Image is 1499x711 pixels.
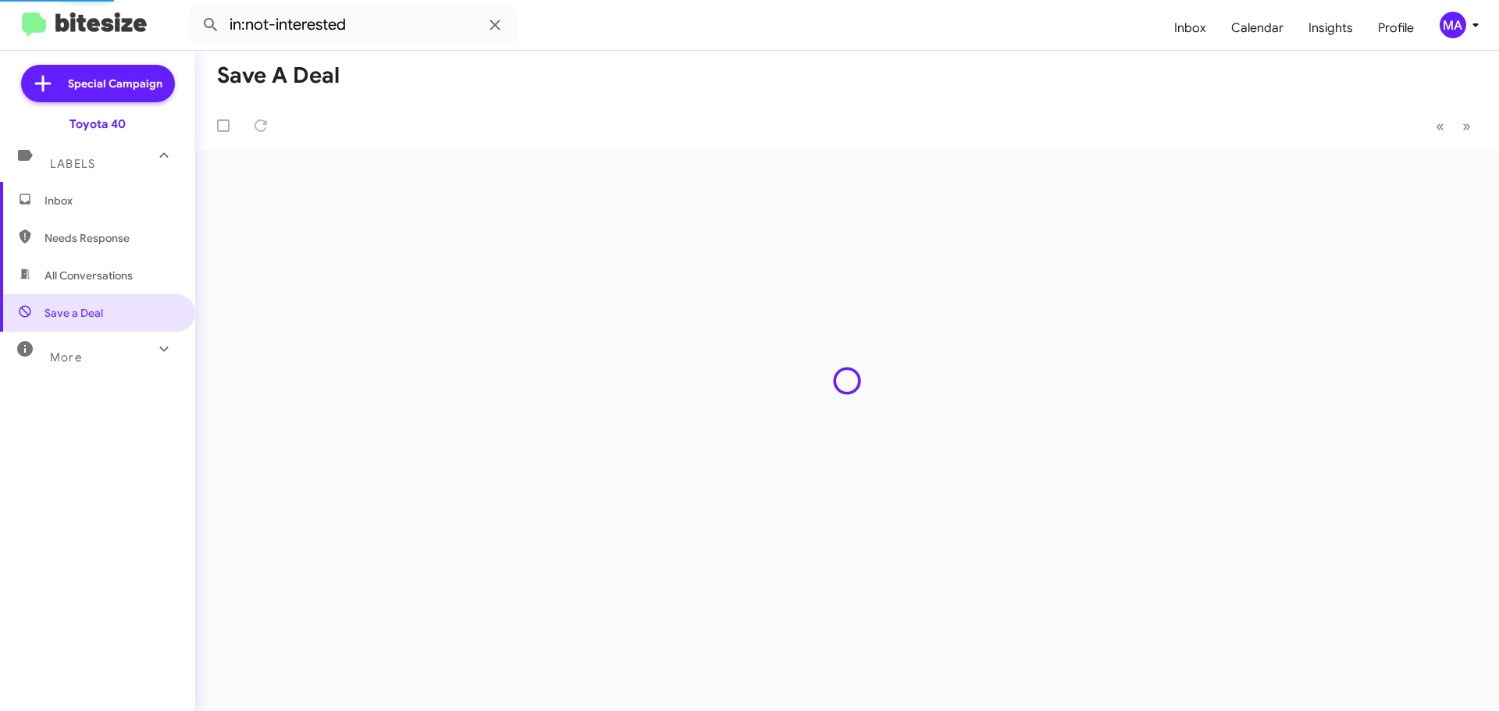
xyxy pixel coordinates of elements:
[1426,110,1454,142] button: Previous
[1436,116,1444,136] span: «
[50,350,82,364] span: More
[68,76,162,91] span: Special Campaign
[189,6,517,44] input: Search
[69,116,126,132] div: Toyota 40
[50,157,95,171] span: Labels
[1296,5,1365,51] a: Insights
[1427,110,1480,142] nav: Page navigation example
[45,268,133,283] span: All Conversations
[217,63,340,88] h1: Save a Deal
[1162,5,1219,51] a: Inbox
[1440,12,1466,38] div: MA
[21,65,175,102] a: Special Campaign
[45,193,177,208] span: Inbox
[1426,12,1482,38] button: MA
[45,230,177,246] span: Needs Response
[1453,110,1480,142] button: Next
[1219,5,1296,51] a: Calendar
[1365,5,1426,51] a: Profile
[1462,116,1471,136] span: »
[45,305,103,321] span: Save a Deal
